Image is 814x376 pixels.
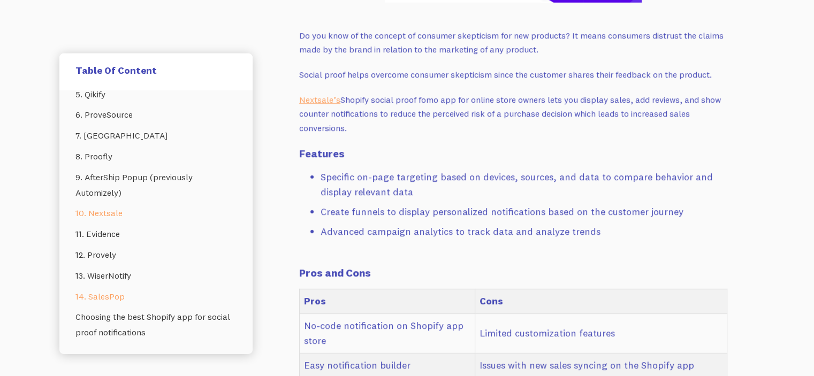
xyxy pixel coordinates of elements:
[75,265,237,286] a: 13. WiserNotify
[321,224,727,240] li: Advanced campaign analytics to track data and analyze trends
[321,204,727,220] li: Create funnels to display personalized notifications based on the customer journey
[475,313,727,354] td: Limited customization features
[300,289,475,313] th: Pros
[75,203,237,224] a: 10. Nextsale
[75,104,237,125] a: 6. ProveSource
[75,286,237,307] a: 14. SalesPop
[75,84,237,105] a: 5. Qikify
[299,146,727,161] h4: Features
[75,146,237,167] a: 8. Proofly
[75,125,237,146] a: 7. [GEOGRAPHIC_DATA]
[299,28,727,57] p: Do you know of the concept of consumer skepticism for new products? It means consumers distrust t...
[300,313,475,354] td: No-code notification on Shopify app store
[75,64,237,76] h5: Table Of Content
[75,167,237,203] a: 9. AfterShip Popup (previously Automizely)
[75,306,237,343] a: Choosing the best Shopify app for social proof notifications
[299,94,340,105] a: Nextsale’s
[475,289,727,313] th: Cons
[299,265,727,280] h4: Pros and Cons
[299,93,727,135] p: Shopify social proof fomo app for online store owners lets you display sales, add reviews, and sh...
[75,224,237,244] a: 11. Evidence
[321,170,727,201] li: Specific on-page targeting based on devices, sources, and data to compare behavior and display re...
[75,244,237,265] a: 12. Provely
[299,67,727,82] p: Social proof helps overcome consumer skepticism since the customer shares their feedback on the p...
